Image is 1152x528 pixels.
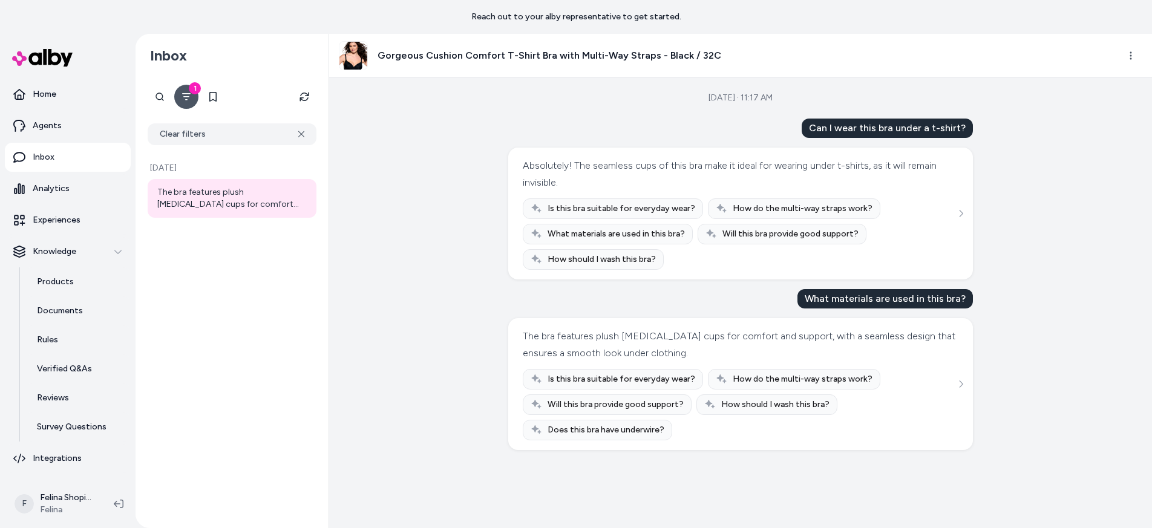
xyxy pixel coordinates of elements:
button: Clear filters [148,123,316,145]
h2: Inbox [150,47,187,65]
button: See more [954,206,968,221]
span: What materials are used in this bra? [548,228,685,240]
a: Analytics [5,174,131,203]
span: How should I wash this bra? [721,399,830,411]
span: How do the multi-way straps work? [733,373,872,385]
span: Is this bra suitable for everyday wear? [548,203,695,215]
button: Filter [174,85,198,109]
button: Refresh [292,85,316,109]
p: Products [37,276,74,288]
p: Inbox [33,151,54,163]
p: Home [33,88,56,100]
span: Is this bra suitable for everyday wear? [548,373,695,385]
p: Integrations [33,452,82,464]
span: Does this bra have underwire? [548,424,664,436]
p: Survey Questions [37,421,106,433]
div: What materials are used in this bra? [797,289,973,308]
p: Felina Shopify [40,492,94,504]
a: Home [5,80,131,109]
a: Agents [5,111,131,140]
span: How should I wash this bra? [548,253,656,266]
span: How do the multi-way straps work? [733,203,872,215]
a: Inbox [5,143,131,172]
p: [DATE] [148,162,316,174]
p: Verified Q&As [37,363,92,375]
a: Verified Q&As [25,354,131,383]
a: Survey Questions [25,412,131,442]
p: Reach out to your alby representative to get started. [471,11,681,23]
div: The bra features plush [MEDICAL_DATA] cups for comfort and support, with a seamless design that e... [523,328,955,362]
div: [DATE] · 11:17 AM [709,92,773,104]
div: 1 [189,82,201,94]
span: F [15,494,34,513]
p: Rules [37,334,58,346]
p: Knowledge [33,246,76,258]
p: Analytics [33,183,70,195]
a: Reviews [25,383,131,412]
button: FFelina ShopifyFelina [7,484,104,523]
a: Documents [25,296,131,325]
div: The bra features plush [MEDICAL_DATA] cups for comfort and support, with a seamless design that e... [157,186,309,210]
button: Knowledge [5,237,131,266]
p: Experiences [33,214,80,226]
a: Experiences [5,206,131,235]
span: Will this bra provide good support? [722,228,859,240]
h3: Gorgeous Cushion Comfort T-Shirt Bra with Multi-Way Straps - Black / 32C [378,48,721,63]
p: Reviews [37,392,69,404]
a: The bra features plush [MEDICAL_DATA] cups for comfort and support, with a seamless design that e... [148,179,316,218]
p: Documents [37,305,83,317]
span: Felina [40,504,94,516]
a: Integrations [5,444,131,473]
a: Products [25,267,131,296]
div: Can I wear this bra under a t-shirt? [802,119,973,138]
button: See more [954,377,968,391]
span: Will this bra provide good support? [548,399,684,411]
div: Absolutely! The seamless cups of this bra make it ideal for wearing under t-shirts, as it will re... [523,157,955,191]
img: alby Logo [12,49,73,67]
a: Rules [25,325,131,354]
p: Agents [33,120,62,132]
img: c1ccba73e4ef886ccabcabbde6a5168ffb11332f5477f6e58738411177e83702.jpg [339,42,367,70]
